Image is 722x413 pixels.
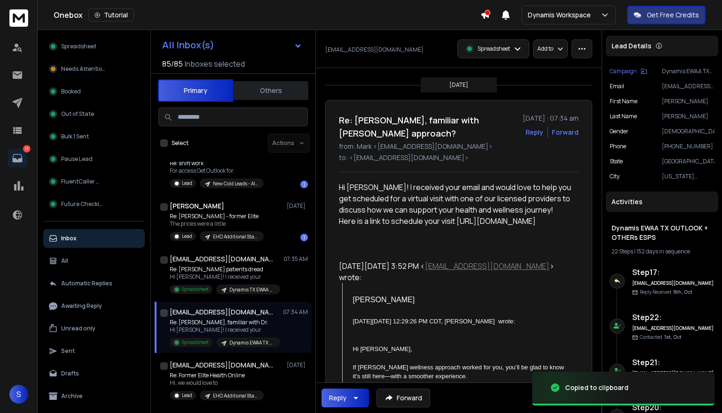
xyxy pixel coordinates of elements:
p: New Cold Leads - AllESPS - ICP First Responders [213,180,258,187]
p: to: <[EMAIL_ADDRESS][DOMAIN_NAME]> [339,153,579,162]
button: Archive [43,387,145,405]
div: | [612,248,713,255]
p: [DATE] [287,361,308,369]
div: Copied to clipboard [565,383,628,392]
button: Unread only [43,319,145,338]
div: Hi [PERSON_NAME]! I received your email and would love to help you get scheduled for a virtual vi... [339,182,571,227]
p: Dynamis Workspace [528,10,595,20]
span: Out of State [61,110,94,118]
p: [DEMOGRAPHIC_DATA] [662,128,714,135]
p: Spreadsheet [182,286,209,293]
div: [DATE][DATE] 12:29:26 PM CDT, [PERSON_NAME] wrote: [353,317,572,326]
button: Tutorial [88,8,134,22]
button: All [43,252,145,270]
div: Reply [329,393,346,403]
button: Automatic Replies [43,274,145,293]
h1: All Inbox(s) [162,40,214,50]
button: Pause Lead [43,150,145,168]
button: Inbox [43,229,145,248]
span: Future Checkin [61,200,102,208]
a: 13 [8,149,27,168]
div: If [PERSON_NAME] wellness approach worked for you, you’ll be glad to know it’s still here—with a ... [353,363,572,381]
p: [DATE] [449,81,468,89]
p: Lead Details [612,41,651,51]
button: Bulk 1 Sent [43,127,145,146]
span: 22 Steps [612,247,633,255]
h6: [EMAIL_ADDRESS][DOMAIN_NAME] [632,280,714,287]
p: For access Get Outlook for [170,167,264,175]
h6: Step 22 : [632,312,714,323]
h1: Dynamis EWAA TX OUTLOOK + OTHERs ESPS [612,223,713,242]
p: EHO Additional States 09_25 [213,392,258,399]
h1: [EMAIL_ADDRESS][DOMAIN_NAME] [170,307,273,317]
p: [US_STATE][GEOGRAPHIC_DATA] [662,173,714,180]
p: Lead [182,233,192,240]
p: [EMAIL_ADDRESS][DOMAIN_NAME] [325,46,424,54]
span: Pause Lead [61,155,93,163]
button: Forward [377,389,430,407]
p: The prices were a little [170,220,264,228]
button: Campaign [610,68,647,75]
div: 1 [300,234,308,241]
p: Phone [610,143,626,150]
span: Needs Attention [61,65,105,73]
p: [PERSON_NAME] [662,113,714,120]
button: Reply [322,389,369,407]
button: Reply [526,128,543,137]
button: S [9,385,28,404]
h1: [PERSON_NAME] [170,201,224,211]
div: Hi [PERSON_NAME], [353,344,572,354]
div: Forward [552,128,579,137]
p: Hi [PERSON_NAME]! I received your [170,326,280,334]
h6: Step 17 : [632,267,714,278]
p: [GEOGRAPHIC_DATA] [662,158,714,165]
p: Sent [61,347,75,355]
div: 1 [300,181,308,188]
button: Drafts [43,364,145,383]
p: All [61,257,68,265]
p: from: Mark <[EMAIL_ADDRESS][DOMAIN_NAME]> [339,142,579,151]
p: Archive [61,392,83,400]
span: 85 / 85 [162,58,183,69]
p: [PHONE_NUMBER] [662,143,714,150]
p: Reply Received [640,289,692,296]
p: Get Free Credits [647,10,699,20]
span: 152 days in sequence [636,247,690,255]
h6: Step 21 : [632,357,714,368]
label: Select [172,139,188,147]
span: Bulk 1 Sent [61,133,89,140]
p: Awaiting Reply [61,302,102,310]
p: Re: [PERSON_NAME], familiar with Dr. [170,319,280,326]
a: [EMAIL_ADDRESS][DOMAIN_NAME] [425,261,549,271]
p: [PERSON_NAME] [662,98,714,105]
p: Dynamis EWAA TX OUTLOOK + OTHERs ESPS [229,339,275,346]
div: [DATE][DATE] 3:52 PM < > wrote: [339,260,571,283]
h1: Re: [PERSON_NAME], familiar with [PERSON_NAME] approach? [339,114,517,140]
p: 07:35 AM [283,255,308,263]
p: Add to [537,45,553,53]
h1: [EMAIL_ADDRESS][DOMAIN_NAME] [170,254,273,264]
button: Get Free Credits [627,6,706,24]
p: Re: [PERSON_NAME] patients dread [170,266,280,273]
p: Unread only [61,325,95,332]
p: [DATE] [287,202,308,210]
p: [DATE] : 07:34 am [523,114,579,123]
span: 9th, Oct [673,289,692,295]
p: Lead [182,392,192,399]
p: State [610,158,623,165]
button: Spreadsheet [43,37,145,56]
p: Automatic Replies [61,280,112,287]
p: First Name [610,98,637,105]
button: Sent [43,342,145,360]
button: FluentCaller AI [43,172,145,191]
span: Spreadsheet [61,43,96,50]
button: Others [233,80,308,101]
p: Inbox [61,235,77,242]
button: All Inbox(s) [155,36,310,54]
h6: [EMAIL_ADDRESS][DOMAIN_NAME] [632,325,714,332]
p: 07:34 AM [283,308,308,316]
button: Booked [43,82,145,101]
p: Hi, we would love to [170,379,264,387]
div: [PERSON_NAME] [353,294,572,306]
